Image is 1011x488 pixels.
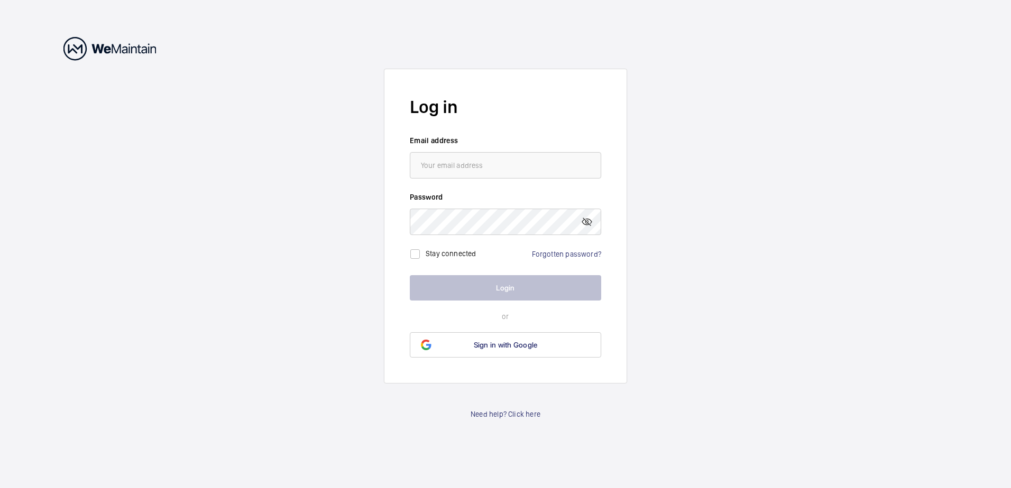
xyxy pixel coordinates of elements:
[532,250,601,258] a: Forgotten password?
[410,311,601,322] p: or
[410,135,601,146] label: Email address
[471,409,540,419] a: Need help? Click here
[410,152,601,179] input: Your email address
[410,192,601,202] label: Password
[410,275,601,301] button: Login
[474,341,538,349] span: Sign in with Google
[426,249,476,258] label: Stay connected
[410,95,601,119] h2: Log in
